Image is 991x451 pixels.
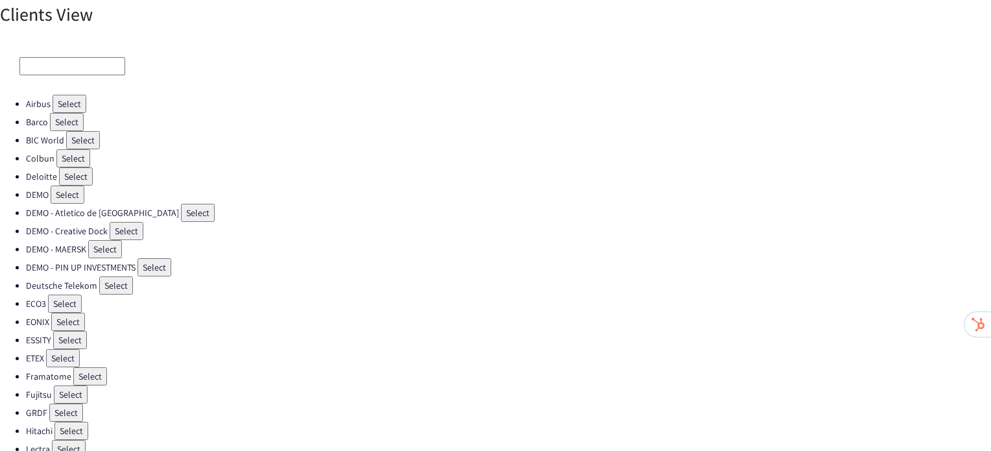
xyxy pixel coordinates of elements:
li: ETEX [26,349,991,367]
button: Select [54,422,88,440]
button: Select [51,186,84,204]
li: Colbun [26,149,991,167]
li: Deutsche Telekom [26,276,991,295]
button: Select [53,95,86,113]
li: Framatome [26,367,991,385]
li: DEMO - MAERSK [26,240,991,258]
li: DEMO - PIN UP INVESTMENTS [26,258,991,276]
button: Select [48,295,82,313]
button: Select [73,367,107,385]
button: Select [56,149,90,167]
button: Select [88,240,122,258]
li: Airbus [26,95,991,113]
li: Hitachi [26,422,991,440]
button: Select [181,204,215,222]
li: Deloitte [26,167,991,186]
button: Select [53,331,87,349]
button: Select [51,313,85,331]
button: Select [50,113,84,131]
li: DEMO - Atletico de [GEOGRAPHIC_DATA] [26,204,991,222]
button: Select [49,404,83,422]
button: Select [110,222,143,240]
li: ESSITY [26,331,991,349]
li: GRDF [26,404,991,422]
li: BIC World [26,131,991,149]
button: Select [54,385,88,404]
li: ECO3 [26,295,991,313]
button: Select [137,258,171,276]
li: EONIX [26,313,991,331]
button: Select [66,131,100,149]
iframe: Chat Widget [926,389,991,451]
li: DEMO [26,186,991,204]
li: DEMO - Creative Dock [26,222,991,240]
button: Select [59,167,93,186]
li: Fujitsu [26,385,991,404]
button: Select [46,349,80,367]
button: Select [99,276,133,295]
li: Barco [26,113,991,131]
